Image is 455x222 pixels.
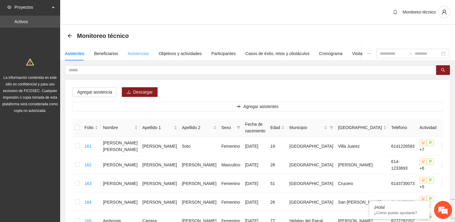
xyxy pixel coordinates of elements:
span: plus [237,104,241,109]
td: [PERSON_NAME] [140,174,180,193]
span: P [427,214,434,221]
th: Municipio [287,119,336,137]
div: Casos de éxito, retos y obstáculos [245,50,309,57]
td: [GEOGRAPHIC_DATA] [287,137,336,156]
button: Agregar asistencia [72,87,117,97]
span: to [407,51,412,56]
span: filter [237,126,240,129]
span: U [420,177,427,183]
td: 614-1233693 [389,156,417,174]
td: Crucero [336,174,389,193]
span: arrow-left [67,33,72,38]
span: Municipio [289,124,323,131]
span: swap-right [407,51,412,56]
span: Monitoreo técnico [402,10,436,14]
span: Apellido 1 [143,124,173,131]
span: Edad [270,124,280,131]
td: [PERSON_NAME] [100,174,140,193]
td: [PERSON_NAME] [140,137,180,156]
span: search [441,68,445,73]
button: user [438,6,450,18]
td: [PERSON_NAME] [336,156,389,174]
span: Sexo [221,124,234,131]
div: Participantes [211,50,236,57]
td: +6 [417,156,439,174]
div: Chatee con nosotros ahora [31,31,101,39]
td: Masculino [219,156,243,174]
span: P [427,196,434,202]
span: download [127,90,131,95]
span: filter [328,123,334,132]
th: Colonia [336,119,389,137]
span: La información contenida en este sitio es confidencial y para uso exclusivo de FICOSEC. Cualquier... [2,76,58,113]
td: Soto [180,137,219,156]
span: filter [235,123,241,132]
span: Estamos en línea. [35,75,83,136]
td: [GEOGRAPHIC_DATA] [287,193,336,211]
div: Beneficiarios [94,50,118,57]
div: Minimizar ventana de chat en vivo [99,3,113,17]
button: edit [441,141,451,151]
td: 6141226583 [389,137,417,156]
td: San [PERSON_NAME] [336,193,389,211]
td: [DATE] [243,156,268,174]
td: [GEOGRAPHIC_DATA] [287,174,336,193]
span: edit [441,181,450,186]
td: [DATE] [243,137,268,156]
td: [PERSON_NAME] [140,156,180,174]
span: Folio [85,124,94,131]
p: ¿Cómo puedo ayudarte? [374,211,425,215]
span: user [438,9,450,15]
button: edit [441,160,451,170]
button: search [436,65,450,75]
a: 162 [85,162,91,167]
th: Nombre [100,119,140,137]
td: [DATE] [243,193,268,211]
td: 28 [268,156,287,174]
a: 164 [85,200,91,205]
td: Villa Juarez [336,137,389,156]
td: [PERSON_NAME] [180,156,219,174]
button: downloadDescargar [122,87,158,97]
td: 6148877859 [389,193,417,211]
span: Monitoreo técnico [77,31,129,41]
a: 161 [85,144,91,149]
th: Edad [268,119,287,137]
div: Back [67,33,72,39]
span: P [427,158,434,165]
button: ellipsis [362,47,376,60]
th: Teléfono [389,119,417,137]
td: +5 [417,174,439,193]
div: Asistentes [65,50,85,57]
span: Proyectos [14,1,50,13]
th: Folio [82,119,100,137]
td: [PERSON_NAME] [PERSON_NAME] [100,137,140,156]
th: Actividad [417,119,439,137]
textarea: Escriba su mensaje y pulse “Intro” [3,153,115,174]
span: P [427,140,434,146]
td: 26 [268,193,287,211]
span: warning [26,58,34,66]
a: 163 [85,181,91,186]
th: Apellido 2 [180,119,219,137]
div: ¡Hola! [374,205,425,210]
span: Apellido 2 [182,124,212,131]
td: +7 [417,137,439,156]
span: Descargar [133,89,153,95]
span: U [420,158,427,165]
td: +5 [417,193,439,211]
td: 6143730073 [389,174,417,193]
span: Agregar asistentes [243,103,278,110]
span: ellipsis [367,51,371,56]
span: filter [330,126,333,129]
span: bell [391,10,400,14]
td: [PERSON_NAME] [180,193,219,211]
div: Objetivos y actividades [159,50,202,57]
span: U [420,140,427,146]
button: plusAgregar asistentes [72,102,443,111]
th: Apellido 1 [140,119,180,137]
td: 51 [268,174,287,193]
a: Activos [14,19,28,24]
td: [PERSON_NAME] [180,174,219,193]
td: Femenino [219,137,243,156]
